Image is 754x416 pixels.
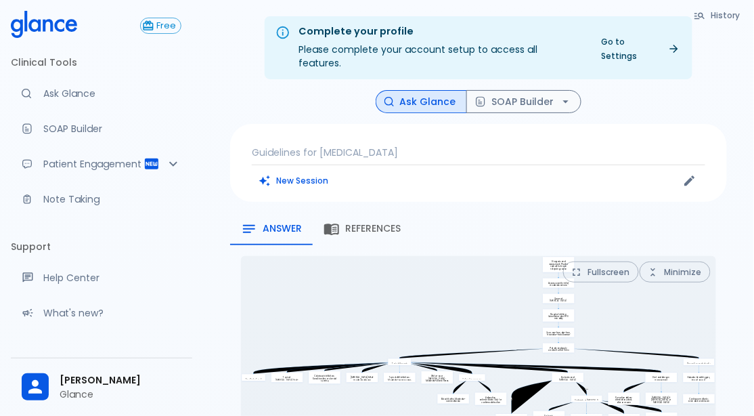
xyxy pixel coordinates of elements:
[466,90,581,114] button: SOAP Builder
[43,122,181,136] p: SOAP Builder
[11,230,192,263] li: Support
[511,400,512,402] p: N
[43,271,181,285] p: Help Center
[43,87,181,100] p: Ask Glance
[575,400,600,402] p: Systemic or [MEDICAL_DATA]
[547,283,571,287] p: Assess severity: mild, moderate, severe
[152,21,181,31] span: Free
[612,397,636,404] p: No routine dietary elimination unless allergy proven
[140,18,192,34] a: Click to view or change your subscription
[43,192,181,206] p: Note Taking
[11,263,192,293] a: Get help from our support team
[650,397,674,404] p: [MEDICAL_DATA] if [MEDICAL_DATA] or [MEDICAL_DATA]
[547,313,571,320] p: Regular bathing: lukewarm water 5-10 min daily
[275,377,299,383] p: Topical [MEDICAL_DATA]: First-line for flares
[11,184,192,214] a: Advanced note-taking
[11,79,192,108] a: Moramiz: Find ICD10AM codes instantly
[11,298,192,328] div: Recent updates and feature releases
[43,157,143,171] p: Patient Engagement
[252,146,705,159] p: Guidelines for [MEDICAL_DATA]
[43,306,181,320] p: What's new?
[687,5,749,25] button: History
[687,398,711,403] p: Continue emollients even during remission
[563,262,639,283] button: Fullscreen
[388,377,412,381] p: Topical JAK inhibitors: Moderate-severe cases
[479,397,504,404] p: Adjunctive antimicrobials: Only for confirmed infection
[441,398,466,403] p: Bleach baths: Moderate-severe disease
[650,377,674,381] p: Diet and allergen management
[11,114,192,144] a: Docugen: Compose a clinical documentation in seconds
[263,223,302,235] span: Answer
[547,298,571,305] p: General [MEDICAL_DATA] recommendations
[11,149,192,179] div: Patient Reports & Referrals
[11,364,192,411] div: [PERSON_NAME]Glance
[298,20,582,75] div: Please complete your account setup to access all features.
[313,375,337,382] p: Calcineurin inhibitors: Sensitive sites or steroid sparing
[252,171,336,190] button: Clears all inputs and results.
[585,389,589,391] p: Yes
[688,363,712,365] p: Prevention and education
[425,375,449,382] p: Wet wrap or [MEDICAL_DATA]: Moderate-severe flares
[556,377,580,383] p: Systemic and [MEDICAL_DATA] needed?
[547,332,571,337] p: Use soap-free, dye-free, fragrance-free cleanser
[345,223,401,235] span: References
[680,171,700,191] button: Edit
[140,18,181,34] button: Free
[392,363,409,365] p: Topical therapies
[11,46,192,79] li: Clinical Tools
[547,261,571,270] p: Diagnosis and assessment: Pruritic rash with chronic relapsing course
[593,32,687,66] a: Go to Settings
[350,377,374,381] p: [MEDICAL_DATA]: Mild-moderate disease
[376,90,467,114] button: Ask Glance
[60,373,181,388] span: [PERSON_NAME]
[60,388,181,401] p: Glance
[640,262,711,283] button: Minimize
[298,24,582,39] div: Complete your profile
[687,377,711,383] p: Educate: Avoid triggers, importance of adherence
[246,378,262,380] p: Emollients: For all
[463,378,483,380] p: Adjunctive measures
[547,348,571,352] p: Pat dry and apply emollient within 3 min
